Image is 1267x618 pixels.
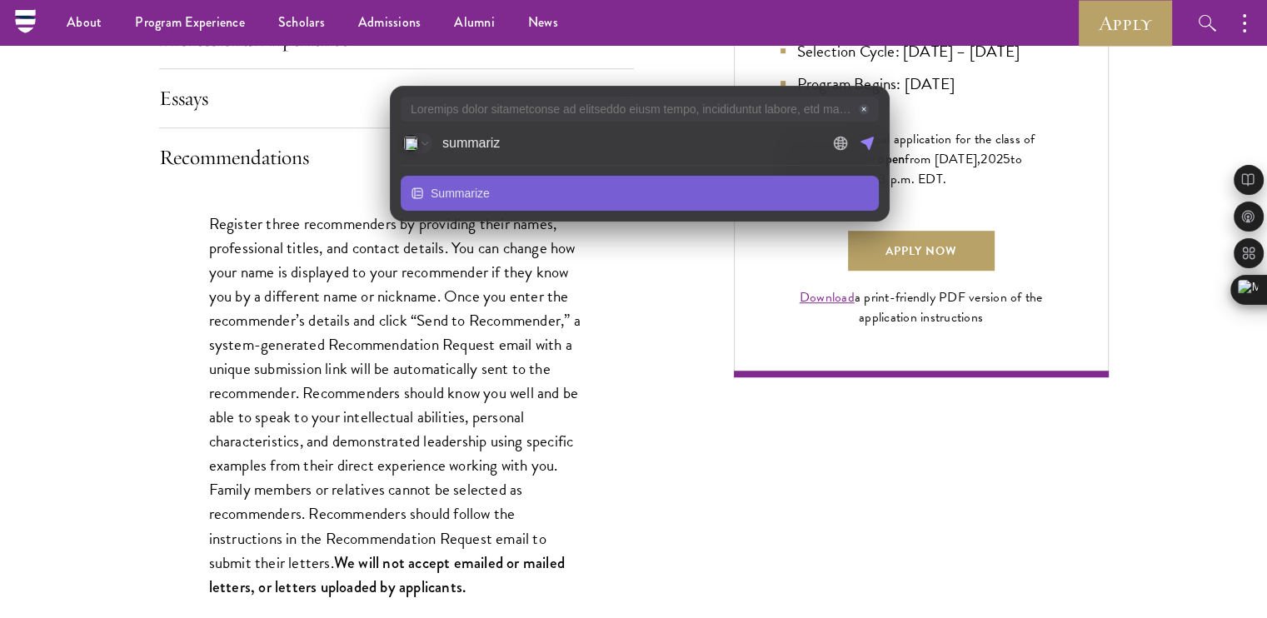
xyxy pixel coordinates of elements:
[781,129,1035,169] span: The U.S. and Global application for the class of 202
[209,551,565,598] strong: We will not accept emailed or mailed letters, or letters uploaded by applicants.
[781,39,1062,63] li: Selection Cycle: [DATE] – [DATE]
[209,212,584,599] p: Register three recommenders by providing their names, professional titles, and contact details. Y...
[865,169,947,189] span: at 3 p.m. EDT.
[781,287,1062,327] div: a print-friendly PDF version of the application instructions
[800,287,855,307] a: Download
[1003,149,1010,169] span: 5
[159,137,634,177] button: Recommendations
[848,231,995,271] a: Apply Now
[159,78,634,118] button: Essays
[905,149,980,169] span: from [DATE],
[980,149,1003,169] span: 202
[781,72,1062,96] li: Program Begins: [DATE]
